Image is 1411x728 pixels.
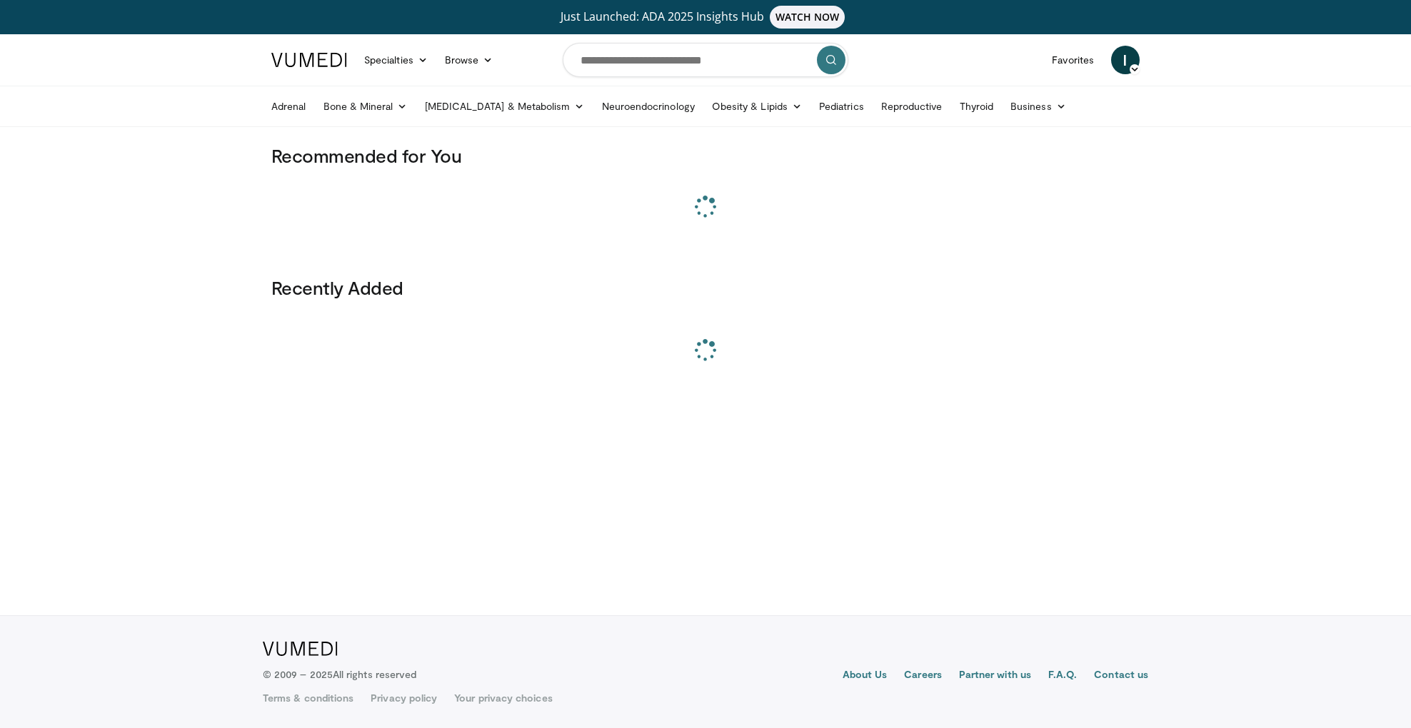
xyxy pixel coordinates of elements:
a: Obesity & Lipids [703,92,810,121]
a: Partner with us [959,667,1031,684]
a: F.A.Q. [1048,667,1077,684]
a: Thyroid [951,92,1003,121]
p: © 2009 – 2025 [263,667,416,682]
a: Just Launched: ADA 2025 Insights HubWATCH NOW [273,6,1138,29]
a: Business [1002,92,1075,121]
input: Search topics, interventions [563,43,848,77]
h3: Recently Added [271,276,1140,299]
a: Contact us [1094,667,1148,684]
a: Browse [436,46,502,74]
a: Specialties [356,46,436,74]
a: I [1111,46,1140,74]
a: About Us [843,667,888,684]
a: Adrenal [263,92,315,121]
a: Neuroendocrinology [593,92,703,121]
span: WATCH NOW [770,6,845,29]
a: Privacy policy [371,691,437,705]
span: All rights reserved [333,668,416,680]
a: Favorites [1043,46,1103,74]
a: Reproductive [873,92,951,121]
a: Bone & Mineral [315,92,416,121]
img: VuMedi Logo [263,642,338,656]
a: Your privacy choices [454,691,552,705]
a: [MEDICAL_DATA] & Metabolism [416,92,593,121]
a: Terms & conditions [263,691,353,705]
img: VuMedi Logo [271,53,347,67]
a: Careers [904,667,942,684]
h3: Recommended for You [271,144,1140,167]
a: Pediatrics [810,92,873,121]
